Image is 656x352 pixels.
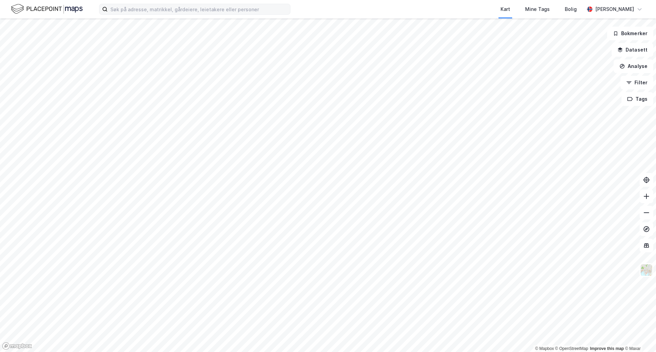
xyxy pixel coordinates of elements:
a: Mapbox homepage [2,342,32,350]
div: Bolig [565,5,577,13]
div: Kart [501,5,510,13]
iframe: Chat Widget [622,319,656,352]
a: Mapbox [535,346,554,351]
div: Kontrollprogram for chat [622,319,656,352]
img: Z [640,264,653,277]
button: Filter [620,76,653,89]
a: OpenStreetMap [555,346,588,351]
button: Tags [621,92,653,106]
div: [PERSON_NAME] [595,5,634,13]
a: Improve this map [590,346,624,351]
button: Analyse [614,59,653,73]
button: Bokmerker [607,27,653,40]
img: logo.f888ab2527a4732fd821a326f86c7f29.svg [11,3,83,15]
input: Søk på adresse, matrikkel, gårdeiere, leietakere eller personer [108,4,290,14]
div: Mine Tags [525,5,550,13]
button: Datasett [612,43,653,57]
